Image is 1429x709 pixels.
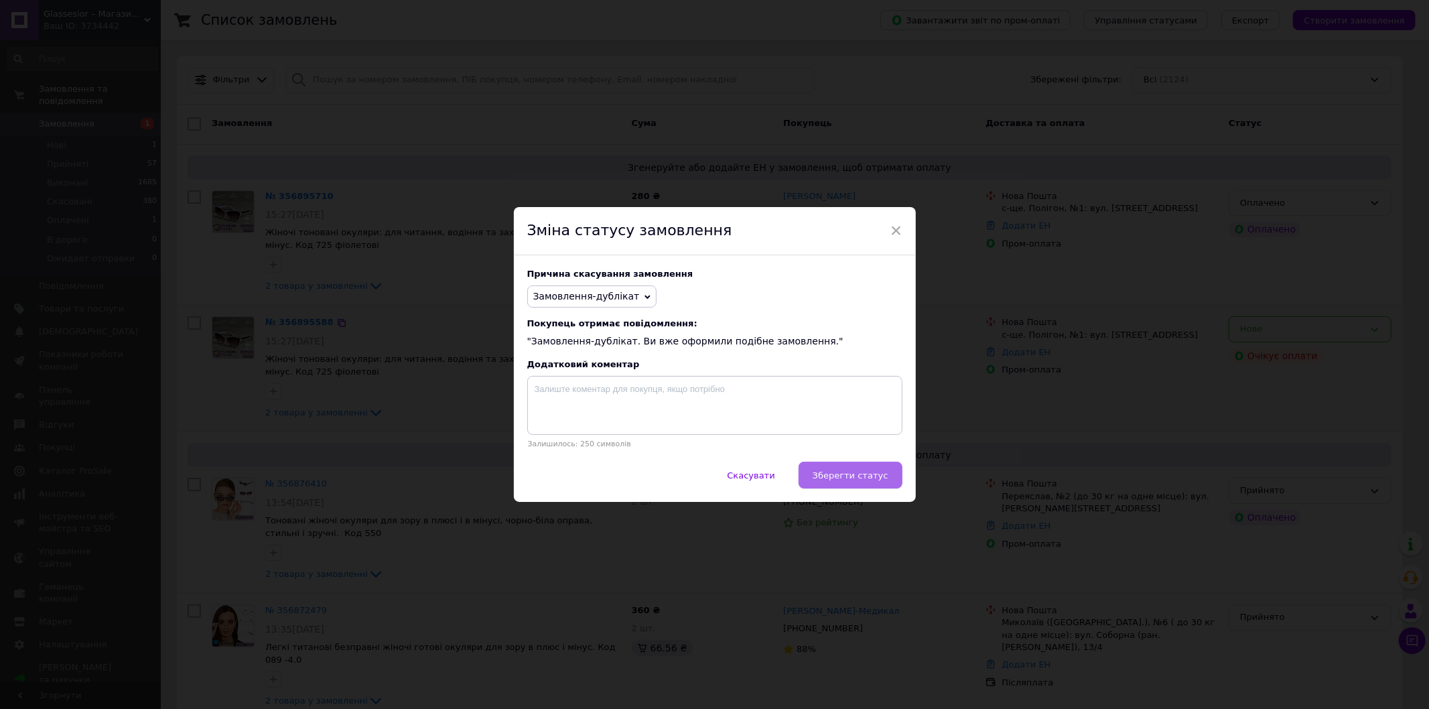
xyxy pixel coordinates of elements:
div: Причина скасування замовлення [527,269,902,279]
div: Зміна статусу замовлення [514,207,916,255]
span: Зберегти статус [813,470,888,480]
p: Залишилось: 250 символів [527,440,902,448]
div: "Замовлення-дублікат. Ви вже оформили подібне замовлення." [527,318,902,348]
div: Додатковий коментар [527,359,902,369]
button: Скасувати [713,462,789,489]
button: Зберегти статус [799,462,902,489]
span: Замовлення-дублікат [533,291,640,302]
span: × [890,219,902,242]
span: Скасувати [727,470,774,480]
span: Покупець отримає повідомлення: [527,318,902,328]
